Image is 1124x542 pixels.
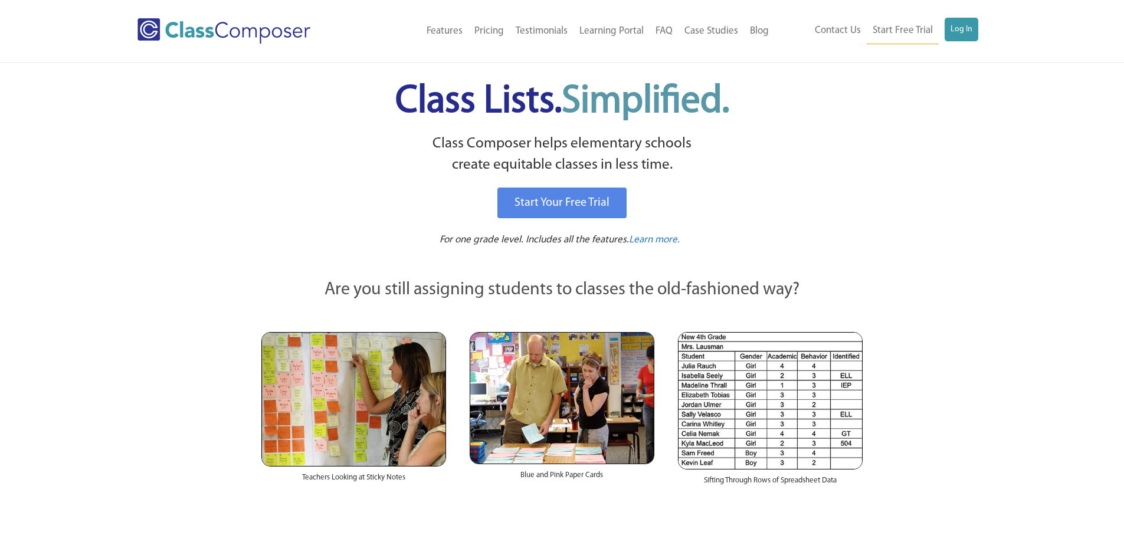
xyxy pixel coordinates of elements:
p: Class Composer helps elementary schools create equitable classes in less time. [260,133,865,176]
span: Learn more. [629,235,680,245]
div: Teachers Looking at Sticky Notes [261,467,446,495]
nav: Header Menu [775,18,978,44]
img: Blue and Pink Paper Cards [470,332,654,464]
a: Start Free Trial [867,18,939,44]
nav: Header Menu [359,18,775,44]
a: Blog [744,18,775,44]
a: Start Your Free Trial [497,188,627,218]
a: Log In [945,18,978,41]
img: Spreadsheets [678,332,863,469]
a: Pricing [468,18,510,44]
a: FAQ [650,18,679,44]
span: Simplified. [562,83,729,121]
p: Are you still assigning students to classes the old-fashioned way? [261,277,863,303]
span: Start Your Free Trial [515,197,609,209]
a: Case Studies [679,18,744,44]
img: Class Composer [137,18,310,44]
a: Features [421,18,468,44]
span: For one grade level. Includes all the features. [440,235,629,245]
a: Contact Us [809,18,867,44]
a: Learn more. [629,233,680,248]
a: Testimonials [510,18,574,44]
span: Class Lists. [395,83,729,121]
div: Blue and Pink Paper Cards [470,464,654,492]
a: Learning Portal [574,18,650,44]
img: Teachers Looking at Sticky Notes [261,332,446,467]
div: Sifting Through Rows of Spreadsheet Data [678,469,863,498]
